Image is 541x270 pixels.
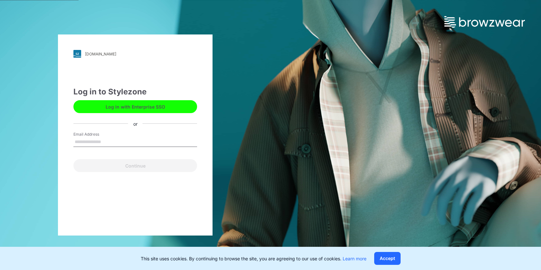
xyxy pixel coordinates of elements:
button: Accept [374,252,401,265]
button: Log in with Enterprise SSO [73,100,197,113]
img: browzwear-logo.73288ffb.svg [444,16,525,28]
img: svg+xml;base64,PHN2ZyB3aWR0aD0iMjgiIGhlaWdodD0iMjgiIHZpZXdCb3g9IjAgMCAyOCAyOCIgZmlsbD0ibm9uZSIgeG... [73,50,81,58]
label: Email Address [73,131,119,137]
div: Log in to Stylezone [73,86,197,98]
p: This site uses cookies. By continuing to browse the site, you are agreeing to our use of cookies. [141,255,366,262]
a: [DOMAIN_NAME] [73,50,197,58]
a: Learn more [343,256,366,261]
div: [DOMAIN_NAME] [85,52,116,56]
div: or [128,120,143,127]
